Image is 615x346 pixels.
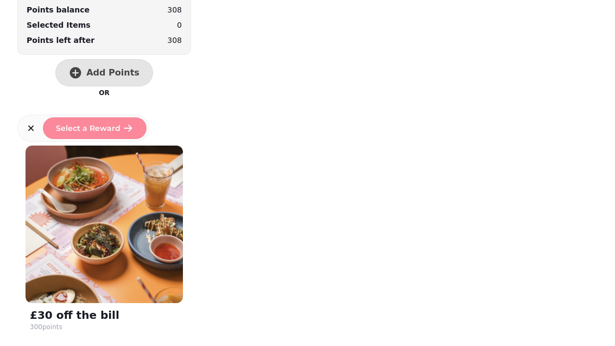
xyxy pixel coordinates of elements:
div: 300 points [30,323,62,331]
button: Add Points [55,59,153,86]
p: Selected Items [27,20,91,30]
p: 308 [167,35,182,46]
img: £30 off the bill [26,146,183,303]
span: Add Points [86,68,140,77]
p: 308 [167,4,182,15]
button: Select a Reward [43,117,147,139]
p: 0 [177,20,182,30]
span: Select a Reward [56,124,121,132]
div: Points balance [27,4,90,15]
p: OR [99,89,109,97]
p: Points left after [27,35,94,46]
p: £30 off the bill [30,307,119,323]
